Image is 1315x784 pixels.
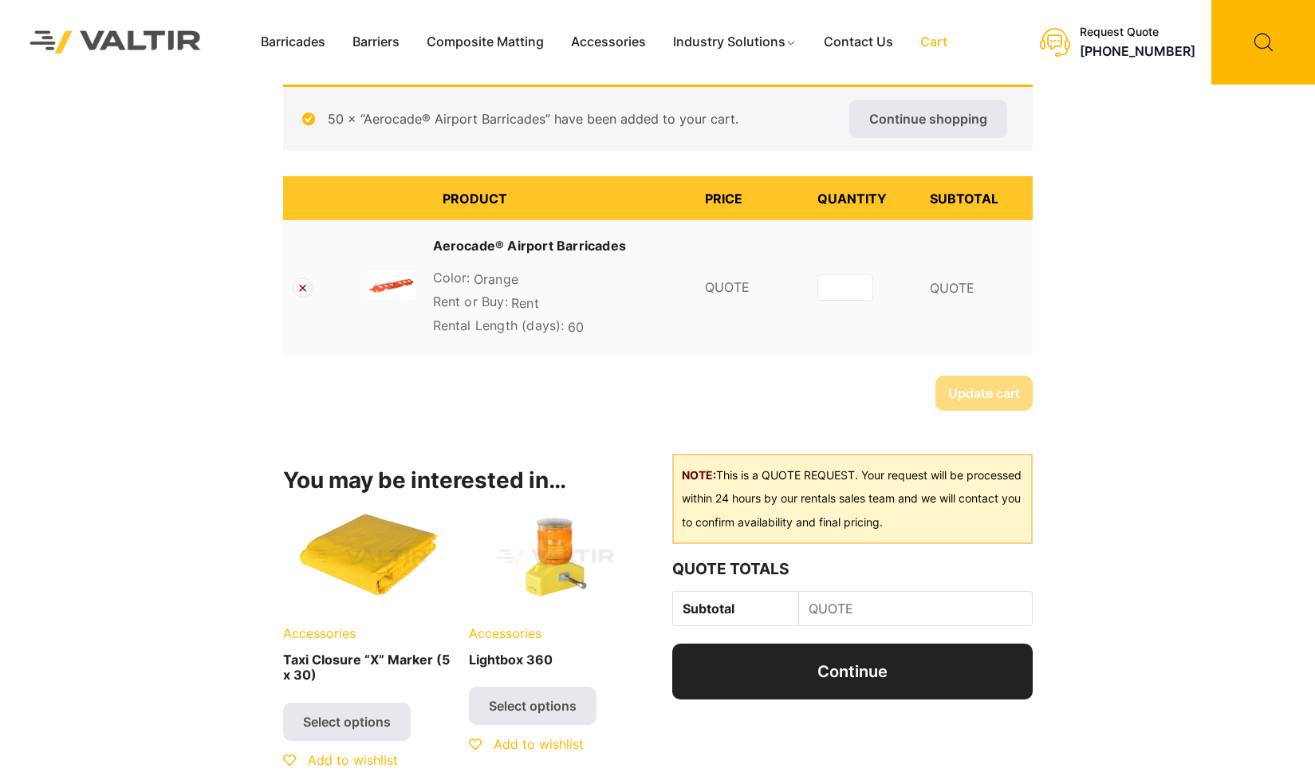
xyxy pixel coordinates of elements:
[413,30,557,54] a: Composite Matting
[283,703,411,741] a: Select options for “Taxi Closure “X” Marker (5 x 30)”
[672,454,1032,545] div: This is a QUOTE REQUEST. Your request will be processed within 24 hours by our rentals sales team...
[494,736,584,752] span: Add to wishlist
[433,292,508,311] dt: Rent or Buy:
[247,30,339,54] a: Barricades
[695,176,808,220] th: Price
[433,268,686,292] p: Orange
[810,30,907,54] a: Contact Us
[308,752,398,768] span: Add to wishlist
[433,316,565,335] dt: Rental Length (days):
[907,30,961,54] a: Cart
[433,176,695,220] th: Product
[339,30,413,54] a: Barriers
[283,625,356,641] span: Accessories
[293,278,313,297] a: Remove Aerocade® Airport Barricades from cart
[283,752,398,768] a: Add to wishlist
[1080,43,1195,59] a: [PHONE_NUMBER]
[695,220,808,356] td: QUOTE
[283,646,456,690] h2: Taxi Closure “X” Marker (5 x 30)
[673,592,798,626] th: Subtotal
[1080,26,1195,39] div: Request Quote
[283,85,1033,151] div: 50 × “Aerocade® Airport Barricades” have been added to your cart.
[849,100,1007,138] a: Continue shopping
[682,468,716,482] b: NOTE:
[920,220,1033,356] td: QUOTE
[283,506,456,690] a: AccessoriesTaxi Closure “X” Marker (5 x 30)
[433,236,627,255] a: Aerocade® Airport Barricades
[557,30,659,54] a: Accessories
[433,268,470,287] dt: Color:
[469,625,541,641] span: Accessories
[659,30,810,54] a: Industry Solutions
[283,467,643,494] h2: You may be interested in…
[469,687,596,725] a: Select options for “Lightbox 360”
[808,176,920,220] th: Quantity
[469,736,584,752] a: Add to wishlist
[469,646,642,674] h2: Lightbox 360
[817,274,873,301] input: Product quantity
[672,644,1032,699] a: Continue
[12,13,219,72] img: Valtir Rentals
[920,176,1033,220] th: Subtotal
[672,560,1032,578] h2: Quote Totals
[433,292,686,316] p: Rent
[799,592,1032,626] td: QUOTE
[469,506,642,674] a: AccessoriesLightbox 360
[935,376,1033,411] button: Update cart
